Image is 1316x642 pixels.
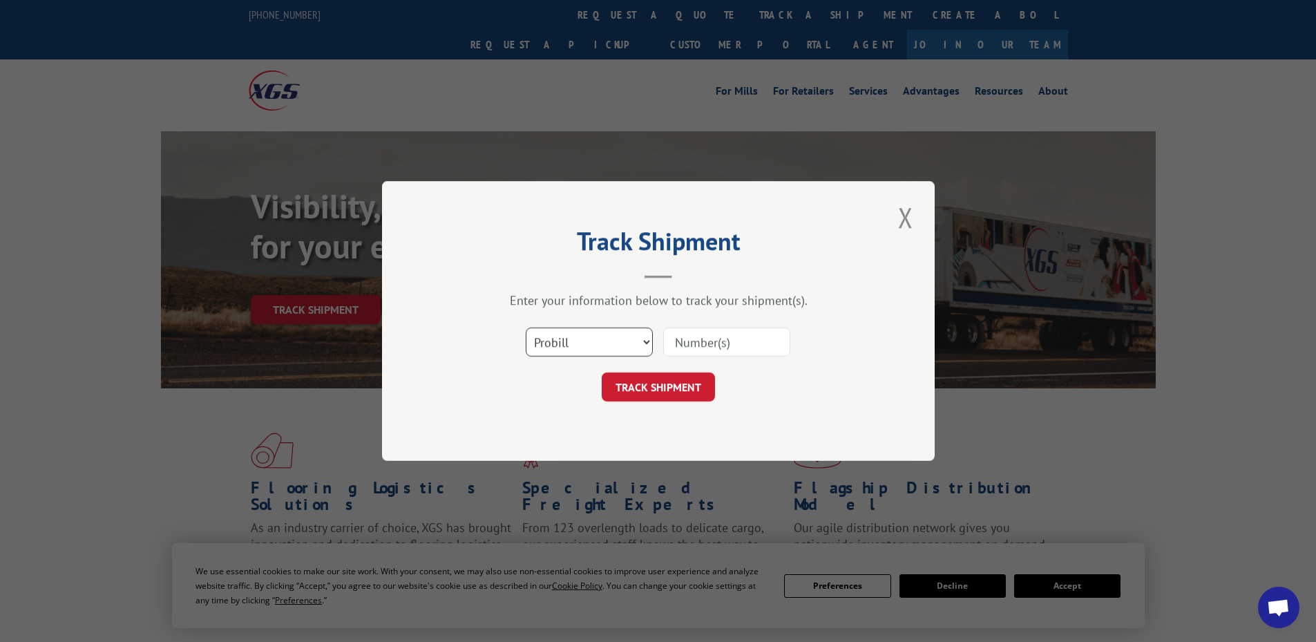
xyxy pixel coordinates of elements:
[451,292,866,308] div: Enter your information below to track your shipment(s).
[602,372,715,402] button: TRACK SHIPMENT
[663,328,790,357] input: Number(s)
[1258,587,1299,628] a: Open chat
[451,232,866,258] h2: Track Shipment
[894,198,917,236] button: Close modal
